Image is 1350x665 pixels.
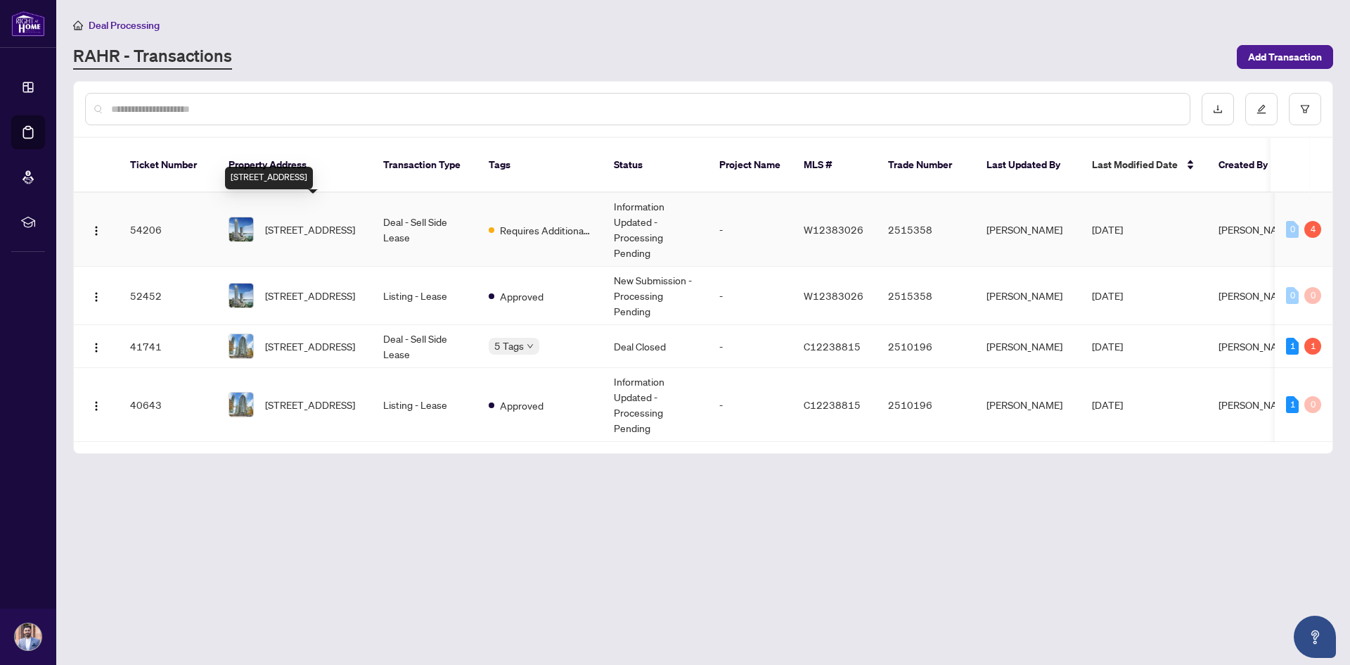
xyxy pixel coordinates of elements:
[265,288,355,303] span: [STREET_ADDRESS]
[1286,338,1299,355] div: 1
[1092,223,1123,236] span: [DATE]
[975,267,1081,325] td: [PERSON_NAME]
[877,368,975,442] td: 2510196
[603,325,708,368] td: Deal Closed
[372,368,477,442] td: Listing - Lease
[265,397,355,412] span: [STREET_ADDRESS]
[1237,45,1333,69] button: Add Transaction
[603,193,708,267] td: Information Updated - Processing Pending
[85,218,108,241] button: Logo
[1300,104,1310,114] span: filter
[119,138,217,193] th: Ticket Number
[225,167,313,189] div: [STREET_ADDRESS]
[217,138,372,193] th: Property Address
[804,340,861,353] span: C12238815
[877,267,975,325] td: 2515358
[1202,93,1234,125] button: download
[975,138,1081,193] th: Last Updated By
[1092,340,1123,353] span: [DATE]
[1304,396,1321,413] div: 0
[477,138,603,193] th: Tags
[708,267,792,325] td: -
[1092,289,1123,302] span: [DATE]
[1092,157,1178,172] span: Last Modified Date
[603,368,708,442] td: Information Updated - Processing Pending
[119,193,217,267] td: 54206
[119,325,217,368] td: 41741
[73,20,83,30] span: home
[1081,138,1207,193] th: Last Modified Date
[229,334,253,358] img: thumbnail-img
[119,267,217,325] td: 52452
[804,223,863,236] span: W12383026
[1304,338,1321,355] div: 1
[85,393,108,416] button: Logo
[1245,93,1278,125] button: edit
[975,325,1081,368] td: [PERSON_NAME]
[500,289,544,304] span: Approved
[1248,46,1322,68] span: Add Transaction
[877,325,975,368] td: 2510196
[804,398,861,411] span: C12238815
[500,222,591,238] span: Requires Additional Docs
[11,11,45,37] img: logo
[1289,93,1321,125] button: filter
[372,267,477,325] td: Listing - Lease
[1286,396,1299,413] div: 1
[119,368,217,442] td: 40643
[265,222,355,237] span: [STREET_ADDRESS]
[708,193,792,267] td: -
[500,398,544,413] span: Approved
[91,400,102,412] img: Logo
[708,368,792,442] td: -
[229,284,253,308] img: thumbnail-img
[372,138,477,193] th: Transaction Type
[229,217,253,241] img: thumbnail-img
[372,325,477,368] td: Deal - Sell Side Lease
[91,225,102,236] img: Logo
[975,368,1081,442] td: [PERSON_NAME]
[1256,104,1266,114] span: edit
[85,284,108,307] button: Logo
[91,342,102,353] img: Logo
[1286,221,1299,238] div: 0
[1304,221,1321,238] div: 4
[229,393,253,417] img: thumbnail-img
[91,291,102,303] img: Logo
[1219,340,1294,353] span: [PERSON_NAME]
[1294,616,1336,658] button: Open asap
[708,325,792,368] td: -
[1219,289,1294,302] span: [PERSON_NAME]
[1207,138,1292,193] th: Created By
[603,138,708,193] th: Status
[877,138,975,193] th: Trade Number
[1092,398,1123,411] span: [DATE]
[877,193,975,267] td: 2515358
[1213,104,1223,114] span: download
[804,289,863,302] span: W12383026
[1219,398,1294,411] span: [PERSON_NAME]
[85,335,108,357] button: Logo
[265,338,355,354] span: [STREET_ADDRESS]
[1286,287,1299,304] div: 0
[527,343,534,350] span: down
[1304,287,1321,304] div: 0
[494,338,524,354] span: 5 Tags
[372,193,477,267] td: Deal - Sell Side Lease
[708,138,792,193] th: Project Name
[73,44,232,70] a: RAHR - Transactions
[975,193,1081,267] td: [PERSON_NAME]
[1219,223,1294,236] span: [PERSON_NAME]
[89,19,160,32] span: Deal Processing
[15,623,41,650] img: Profile Icon
[792,138,877,193] th: MLS #
[603,267,708,325] td: New Submission - Processing Pending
